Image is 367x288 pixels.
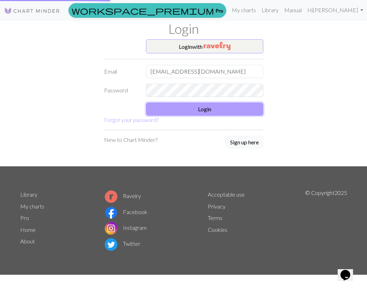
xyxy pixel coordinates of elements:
a: Instagram [105,224,147,231]
a: Library [20,191,37,198]
span: workspace_premium [72,6,214,15]
a: Acceptable use [208,191,245,198]
label: Email [100,65,142,78]
a: Pro [20,214,29,221]
a: Terms [208,214,222,221]
a: About [20,238,35,244]
p: © Copyright 2025 [305,189,347,252]
img: Facebook logo [105,206,117,219]
button: Login [146,103,263,116]
a: My charts [20,203,44,210]
img: Twitter logo [105,238,117,251]
img: Logo [4,7,60,15]
a: Facebook [105,209,147,215]
a: Privacy [208,203,226,210]
a: Ravelry [105,192,141,199]
button: Sign up here [226,136,263,149]
a: My charts [229,3,259,17]
h1: Login [16,21,351,37]
label: Password [100,84,142,97]
iframe: chat widget [338,260,360,281]
a: Cookies [208,226,227,233]
img: Instagram logo [105,222,117,235]
a: Home [20,226,36,233]
a: Forgot your password? [104,116,159,123]
a: Library [259,3,281,17]
a: Hi[PERSON_NAME] [304,3,366,17]
button: Loginwith [146,39,263,53]
a: Twitter [105,240,140,247]
img: Ravelry logo [105,190,117,203]
a: Pro [68,3,226,18]
img: Ravelry [204,42,230,50]
a: Manual [281,3,304,17]
a: Sign up here [226,136,263,150]
p: New to Chart Minder? [104,136,157,144]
